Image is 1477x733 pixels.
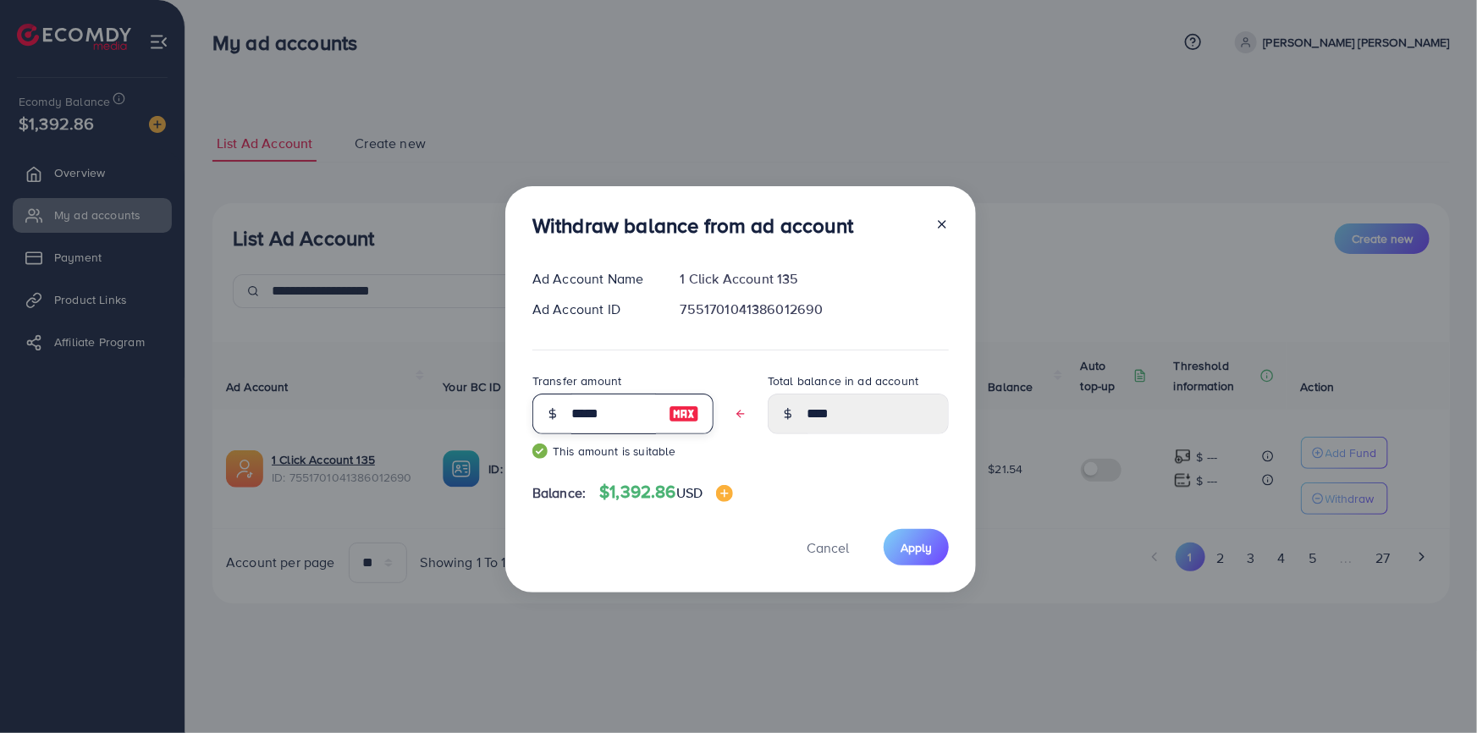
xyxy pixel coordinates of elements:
div: 1 Click Account 135 [667,269,962,289]
span: Cancel [807,538,849,557]
small: This amount is suitable [532,443,714,460]
img: image [716,485,733,502]
label: Transfer amount [532,372,621,389]
button: Cancel [785,529,870,565]
span: Apply [901,539,932,556]
span: USD [676,483,703,502]
h4: $1,392.86 [599,482,733,503]
div: Ad Account Name [519,269,667,289]
div: 7551701041386012690 [667,300,962,319]
img: guide [532,444,548,459]
div: Ad Account ID [519,300,667,319]
button: Apply [884,529,949,565]
h3: Withdraw balance from ad account [532,213,853,238]
label: Total balance in ad account [768,372,918,389]
iframe: Chat [1405,657,1464,720]
img: image [669,404,699,424]
span: Balance: [532,483,586,503]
